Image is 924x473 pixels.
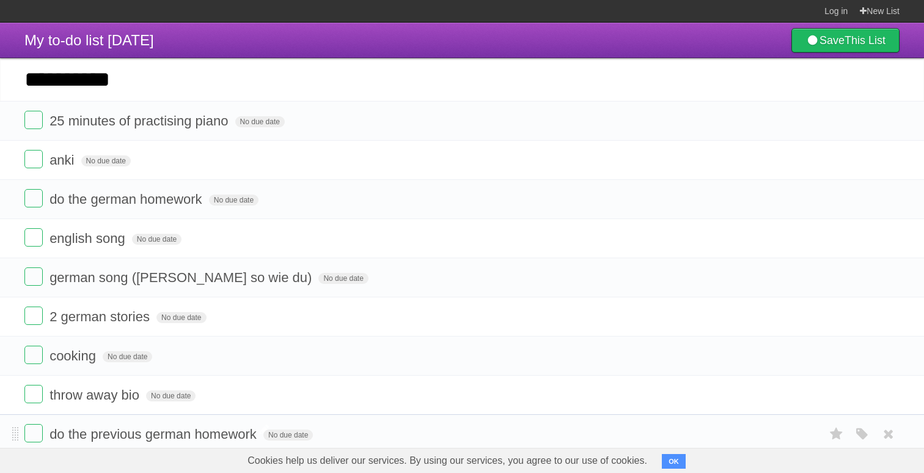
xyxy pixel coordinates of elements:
[81,155,131,166] span: No due date
[146,390,196,401] span: No due date
[24,424,43,442] label: Done
[50,113,231,128] span: 25 minutes of practising piano
[235,116,285,127] span: No due date
[318,273,368,284] span: No due date
[24,150,43,168] label: Done
[845,34,886,47] b: This List
[24,111,43,129] label: Done
[156,312,206,323] span: No due date
[24,307,43,325] label: Done
[24,189,43,207] label: Done
[50,231,128,246] span: english song
[825,424,848,444] label: Star task
[235,449,659,473] span: Cookies help us deliver our services. By using our services, you agree to our use of cookies.
[24,228,43,247] label: Done
[263,430,313,441] span: No due date
[24,385,43,403] label: Done
[24,346,43,364] label: Done
[103,351,152,362] span: No due date
[132,234,182,245] span: No due date
[791,28,900,53] a: SaveThis List
[50,387,142,403] span: throw away bio
[662,454,686,469] button: OK
[50,426,260,442] span: do the previous german homework
[24,32,154,48] span: My to-do list [DATE]
[50,152,77,168] span: anki
[209,195,258,206] span: No due date
[24,267,43,286] label: Done
[50,309,153,324] span: 2 german stories
[50,348,99,363] span: cooking
[50,192,205,207] span: do the german homework
[50,270,315,285] span: german song ([PERSON_NAME] so wie du)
